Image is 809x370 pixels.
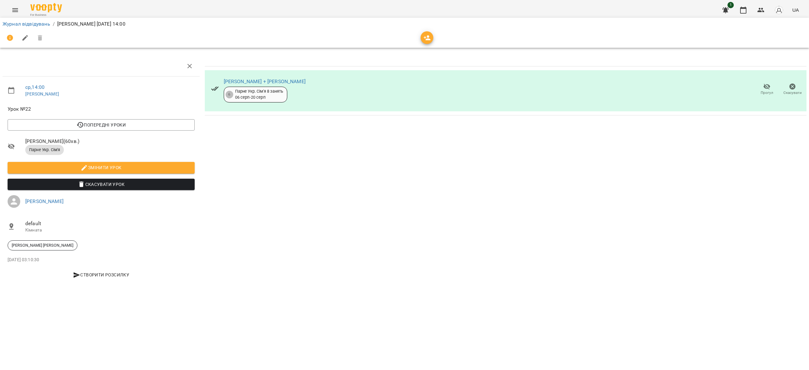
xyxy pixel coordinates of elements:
p: Кімната [25,227,195,233]
p: [DATE] 03:10:30 [8,257,195,263]
li: / [53,20,55,28]
div: Парне Укр. Сім'я 8 занять 06 серп - 20 серп [235,89,283,100]
button: Створити розсилку [8,269,195,281]
span: Прогул [761,90,773,96]
img: Voopty Logo [30,3,62,12]
button: Попередні уроки [8,119,195,131]
span: [PERSON_NAME] ( 60 хв. ) [25,138,195,145]
a: [PERSON_NAME] + [PERSON_NAME] [224,78,306,84]
div: [PERSON_NAME] [PERSON_NAME] [8,240,77,250]
span: [PERSON_NAME] [PERSON_NAME] [8,243,77,248]
p: [PERSON_NAME] [DATE] 14:00 [57,20,125,28]
span: Створити розсилку [10,271,192,279]
img: avatar_s.png [775,6,783,15]
a: [PERSON_NAME] [25,91,59,96]
a: Журнал відвідувань [3,21,50,27]
button: Menu [8,3,23,18]
button: Скасувати Урок [8,179,195,190]
span: Урок №22 [8,105,195,113]
span: 1 [727,2,734,8]
span: For Business [30,13,62,17]
span: Скасувати [783,90,802,96]
nav: breadcrumb [3,20,806,28]
span: UA [792,7,799,13]
button: Прогул [754,81,780,98]
span: Скасувати Урок [13,181,190,188]
span: default [25,220,195,227]
div: 6 [226,91,233,98]
button: Змінити урок [8,162,195,173]
span: Парне Укр. Сім'я [25,147,64,153]
button: Скасувати [780,81,805,98]
span: Змінити урок [13,164,190,171]
a: ср , 14:00 [25,84,45,90]
a: [PERSON_NAME] [25,198,64,204]
button: UA [790,4,801,16]
span: Попередні уроки [13,121,190,129]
